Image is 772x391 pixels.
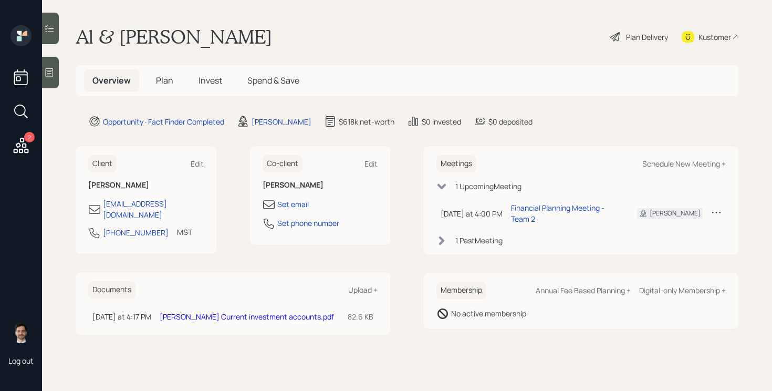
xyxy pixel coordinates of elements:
[103,116,224,127] div: Opportunity · Fact Finder Completed
[199,75,222,86] span: Invest
[88,281,135,299] h6: Documents
[642,159,726,169] div: Schedule New Meeting +
[247,75,299,86] span: Spend & Save
[348,285,378,295] div: Upload +
[698,32,731,43] div: Kustomer
[160,312,334,322] a: [PERSON_NAME] Current investment accounts.pdf
[451,308,526,319] div: No active membership
[348,311,373,322] div: 82.6 KB
[191,159,204,169] div: Edit
[252,116,311,127] div: [PERSON_NAME]
[277,218,339,229] div: Set phone number
[455,235,503,246] div: 1 Past Meeting
[488,116,533,127] div: $0 deposited
[455,181,521,192] div: 1 Upcoming Meeting
[422,116,461,127] div: $0 invested
[511,202,620,224] div: Financial Planning Meeting - Team 2
[103,198,204,220] div: [EMAIL_ADDRESS][DOMAIN_NAME]
[92,75,131,86] span: Overview
[436,155,476,172] h6: Meetings
[639,285,726,295] div: Digital-only Membership +
[8,356,34,366] div: Log out
[626,32,668,43] div: Plan Delivery
[88,181,204,190] h6: [PERSON_NAME]
[88,155,117,172] h6: Client
[11,322,32,343] img: jonah-coleman-headshot.png
[177,227,192,238] div: MST
[536,285,631,295] div: Annual Fee Based Planning +
[339,116,394,127] div: $618k net-worth
[24,132,35,142] div: 2
[156,75,173,86] span: Plan
[650,209,701,218] div: [PERSON_NAME]
[364,159,378,169] div: Edit
[277,199,309,210] div: Set email
[441,208,503,219] div: [DATE] at 4:00 PM
[436,282,486,299] h6: Membership
[263,155,302,172] h6: Co-client
[76,25,272,48] h1: Al & [PERSON_NAME]
[92,311,151,322] div: [DATE] at 4:17 PM
[103,227,169,238] div: [PHONE_NUMBER]
[263,181,378,190] h6: [PERSON_NAME]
